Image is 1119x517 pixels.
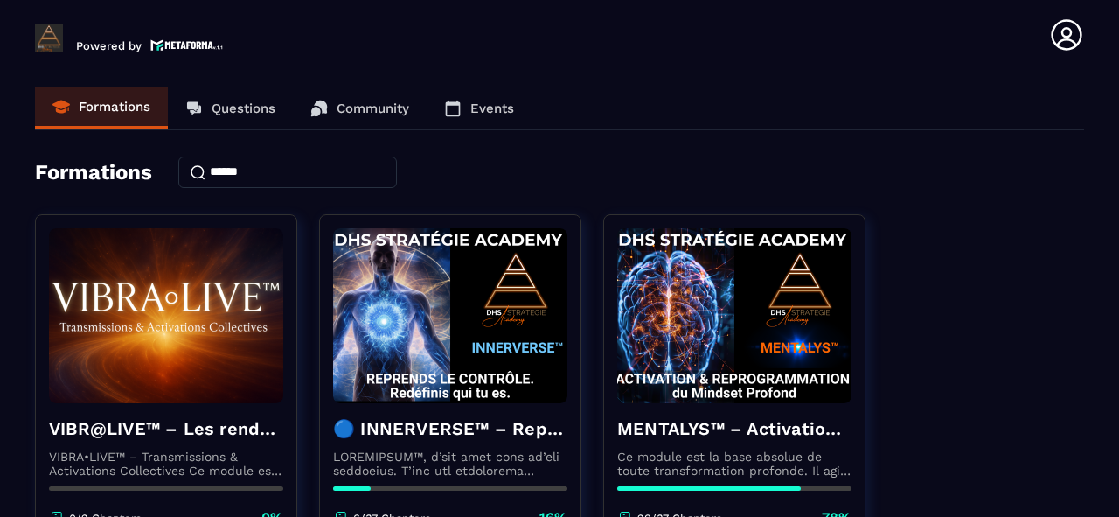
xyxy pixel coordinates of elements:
p: LOREMIPSUM™, d’sit amet cons ad’eli seddoeius. T’inc utl etdolorema aliquaeni ad minimveniamqui n... [333,450,567,478]
p: Ce module est la base absolue de toute transformation profonde. Il agit comme une activation du n... [617,450,851,478]
p: Community [337,101,409,116]
a: Events [427,87,532,129]
p: Events [470,101,514,116]
p: VIBRA•LIVE™ – Transmissions & Activations Collectives Ce module est un espace vivant. [PERSON_NAM... [49,450,283,478]
h4: VIBR@LIVE™ – Les rendez-vous d’intégration vivante [49,416,283,441]
a: Community [293,87,427,129]
img: logo-branding [35,24,63,52]
img: logo [150,38,224,52]
p: Questions [212,101,275,116]
img: formation-background [617,228,851,403]
img: formation-background [49,228,283,403]
h4: MENTALYS™ – Activation & Reprogrammation du Mindset Profond [617,416,851,441]
h4: Formations [35,160,152,185]
p: Powered by [76,39,142,52]
a: Questions [168,87,293,129]
img: formation-background [333,228,567,403]
p: Formations [79,99,150,115]
a: Formations [35,87,168,129]
h4: 🔵 INNERVERSE™ – Reprogrammation Quantique & Activation du Soi Réel [333,416,567,441]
